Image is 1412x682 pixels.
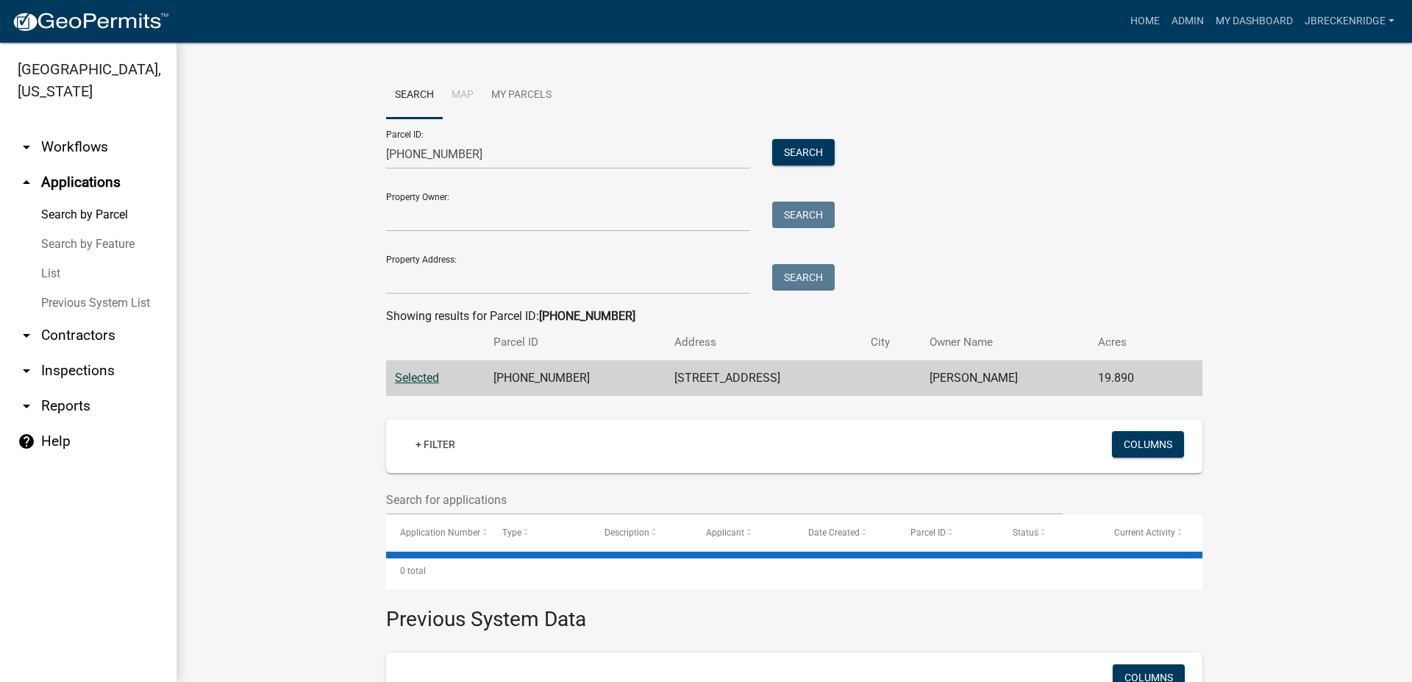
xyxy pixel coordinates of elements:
datatable-header-cell: Type [488,515,591,550]
span: Status [1013,528,1038,538]
a: Search [386,72,443,119]
th: Parcel ID [485,325,666,360]
th: Acres [1089,325,1174,360]
a: My Dashboard [1210,7,1299,35]
datatable-header-cell: Date Created [794,515,896,550]
a: Jbreckenridge [1299,7,1400,35]
span: Date Created [808,528,860,538]
datatable-header-cell: Current Activity [1100,515,1202,550]
i: arrow_drop_down [18,397,35,415]
a: Admin [1166,7,1210,35]
span: Applicant [706,528,744,538]
input: Search for applications [386,485,1063,515]
td: [PERSON_NAME] [921,360,1089,397]
i: arrow_drop_down [18,138,35,156]
div: 0 total [386,553,1202,589]
td: 19.890 [1089,360,1174,397]
datatable-header-cell: Status [999,515,1101,550]
i: arrow_drop_down [18,362,35,380]
th: City [862,325,921,360]
strong: [PHONE_NUMBER] [539,309,635,323]
datatable-header-cell: Application Number [386,515,488,550]
i: arrow_drop_up [18,174,35,191]
datatable-header-cell: Parcel ID [896,515,999,550]
span: Current Activity [1114,528,1175,538]
td: [STREET_ADDRESS] [666,360,862,397]
h3: Previous System Data [386,589,1202,635]
span: Parcel ID [910,528,946,538]
a: + Filter [404,431,467,458]
i: help [18,433,35,450]
a: Selected [395,371,439,385]
button: Search [772,202,835,228]
button: Search [772,139,835,166]
button: Search [772,264,835,291]
span: Description [605,528,649,538]
i: arrow_drop_down [18,327,35,344]
datatable-header-cell: Applicant [692,515,794,550]
datatable-header-cell: Description [591,515,693,550]
a: My Parcels [482,72,560,119]
div: Showing results for Parcel ID: [386,308,1202,325]
span: Type [502,528,521,538]
button: Columns [1112,431,1184,458]
a: Home [1124,7,1166,35]
span: Application Number [400,528,480,538]
th: Address [666,325,862,360]
th: Owner Name [921,325,1089,360]
td: [PHONE_NUMBER] [485,360,666,397]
